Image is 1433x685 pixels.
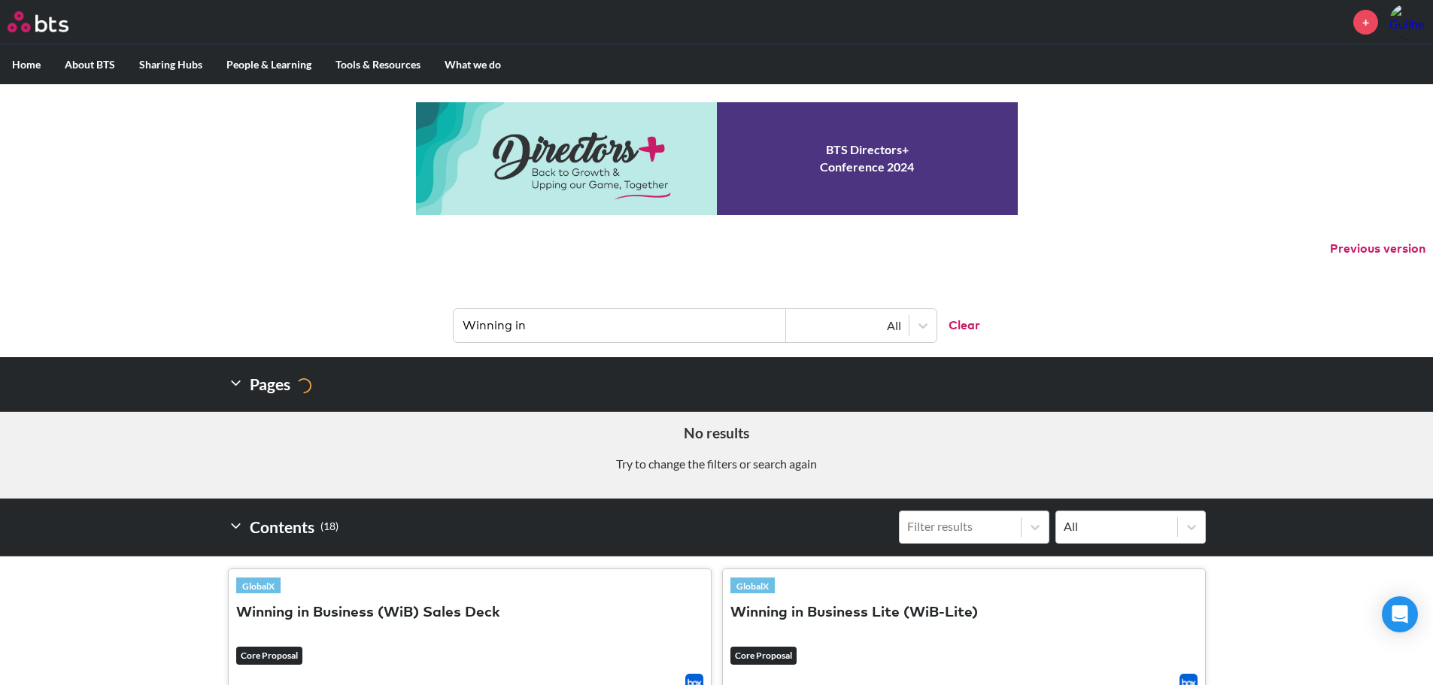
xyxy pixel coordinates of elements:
div: Open Intercom Messenger [1382,596,1418,632]
em: Core Proposal [236,647,302,665]
label: Tools & Resources [323,45,433,84]
button: Clear [937,309,980,342]
label: Sharing Hubs [127,45,214,84]
input: Find contents, pages and demos... [454,309,786,342]
h2: Contents [228,511,339,544]
img: BTS Logo [8,11,68,32]
em: Core Proposal [730,647,797,665]
div: All [794,317,901,334]
div: All [1064,518,1170,535]
a: GlobalX [236,577,281,594]
div: Filter results [907,518,1013,535]
a: + [1353,10,1378,35]
a: Profile [1389,4,1425,40]
h5: No results [11,423,1422,444]
a: Conference 2024 [416,102,1018,215]
h2: Pages [228,369,311,399]
a: Go home [8,11,96,32]
img: Guilherme Miranda [1389,4,1425,40]
a: GlobalX [730,577,775,594]
label: What we do [433,45,513,84]
button: Previous version [1330,241,1425,257]
button: Winning in Business (WiB) Sales Deck [236,603,500,623]
button: Winning in Business Lite (WiB-Lite) [730,603,978,623]
p: Try to change the filters or search again [11,456,1422,472]
label: About BTS [53,45,127,84]
label: People & Learning [214,45,323,84]
small: ( 18 ) [320,517,339,537]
